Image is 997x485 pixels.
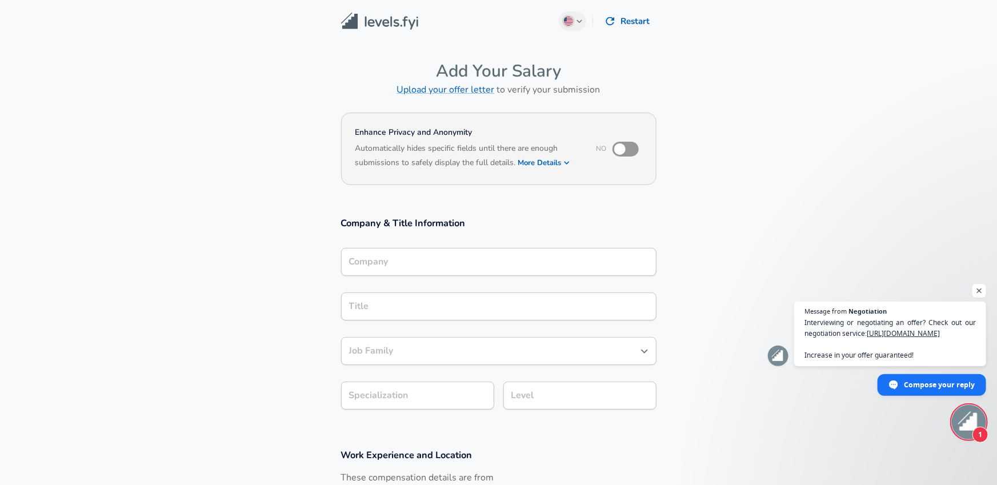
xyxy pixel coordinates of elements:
[508,387,651,404] input: L3
[355,127,581,138] h4: Enhance Privacy and Anonymity
[341,382,494,410] input: Specialization
[341,448,656,462] h3: Work Experience and Location
[952,405,986,439] div: Open chat
[341,217,656,230] h3: Company & Title Information
[804,308,847,314] span: Message from
[346,298,651,315] input: Software Engineer
[848,308,887,314] span: Negotiation
[972,427,988,443] span: 1
[346,253,651,271] input: Google
[596,144,607,153] span: No
[564,17,573,26] img: English (US)
[397,83,495,96] a: Upload your offer letter
[341,82,656,98] h6: to verify your submission
[904,375,975,395] span: Compose your reply
[804,317,976,360] span: Interviewing or negotiating an offer? Check out our negotiation service: Increase in your offer g...
[346,342,634,360] input: Software Engineer
[341,61,656,82] h4: Add Your Salary
[600,9,656,33] button: Restart
[518,155,571,171] button: More Details
[559,11,586,31] button: English (US)
[636,343,652,359] button: Open
[355,142,581,171] h6: Automatically hides specific fields until there are enough submissions to safely display the full...
[341,13,418,30] img: Levels.fyi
